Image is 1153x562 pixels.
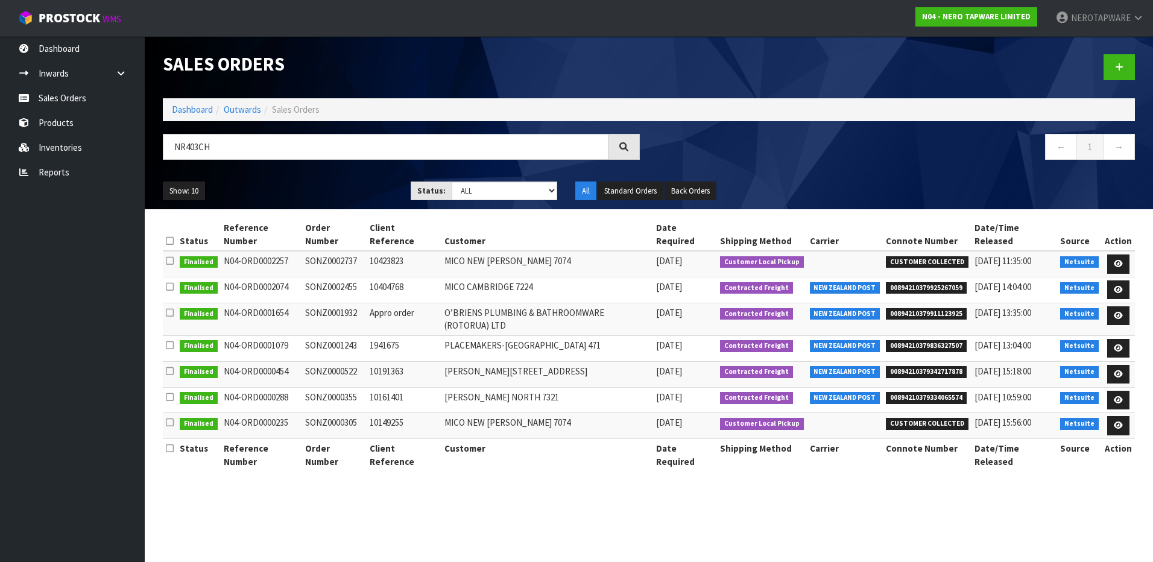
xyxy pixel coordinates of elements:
[441,361,653,387] td: [PERSON_NAME][STREET_ADDRESS]
[656,391,682,403] span: [DATE]
[180,366,218,378] span: Finalised
[656,255,682,267] span: [DATE]
[971,439,1058,471] th: Date/Time Released
[1060,256,1099,268] span: Netsuite
[1057,439,1102,471] th: Source
[417,186,446,196] strong: Status:
[1060,418,1099,430] span: Netsuite
[720,392,793,404] span: Contracted Freight
[1060,366,1099,378] span: Netsuite
[922,11,1031,22] strong: N04 - NERO TAPWARE LIMITED
[441,335,653,361] td: PLACEMAKERS-[GEOGRAPHIC_DATA] 471
[975,339,1031,351] span: [DATE] 13:04:00
[163,134,608,160] input: Search sales orders
[302,413,367,439] td: SONZ0000305
[1102,218,1135,251] th: Action
[971,218,1058,251] th: Date/Time Released
[302,361,367,387] td: SONZ0000522
[717,218,807,251] th: Shipping Method
[441,439,653,471] th: Customer
[653,218,717,251] th: Date Required
[367,218,441,251] th: Client Reference
[367,335,441,361] td: 1941675
[302,335,367,361] td: SONZ0001243
[720,366,793,378] span: Contracted Freight
[658,134,1135,163] nav: Page navigation
[886,308,967,320] span: 00894210379911123925
[221,361,302,387] td: N04-ORD0000454
[441,218,653,251] th: Customer
[886,392,967,404] span: 00894210379334065574
[221,277,302,303] td: N04-ORD0002074
[665,182,716,201] button: Back Orders
[224,104,261,115] a: Outwards
[302,439,367,471] th: Order Number
[441,277,653,303] td: MICO CAMBRIDGE 7224
[441,413,653,439] td: MICO NEW [PERSON_NAME] 7074
[975,281,1031,292] span: [DATE] 14:04:00
[272,104,320,115] span: Sales Orders
[886,256,968,268] span: CUSTOMER COLLECTED
[367,361,441,387] td: 10191363
[367,277,441,303] td: 10404768
[367,439,441,471] th: Client Reference
[975,391,1031,403] span: [DATE] 10:59:00
[221,387,302,413] td: N04-ORD0000288
[441,387,653,413] td: [PERSON_NAME] NORTH 7321
[810,340,880,352] span: NEW ZEALAND POST
[180,256,218,268] span: Finalised
[720,282,793,294] span: Contracted Freight
[180,340,218,352] span: Finalised
[886,366,967,378] span: 00894210379342717878
[39,10,100,26] span: ProStock
[1102,439,1135,471] th: Action
[720,256,804,268] span: Customer Local Pickup
[1060,282,1099,294] span: Netsuite
[1060,392,1099,404] span: Netsuite
[441,303,653,335] td: O’BRIENS PLUMBING & BATHROOMWARE (ROTORUA) LTD
[163,182,205,201] button: Show: 10
[720,308,793,320] span: Contracted Freight
[575,182,596,201] button: All
[1071,12,1131,24] span: NEROTAPWARE
[367,413,441,439] td: 10149255
[1045,134,1077,160] a: ←
[302,251,367,277] td: SONZ0002737
[883,439,971,471] th: Connote Number
[221,218,302,251] th: Reference Number
[807,218,883,251] th: Carrier
[177,439,221,471] th: Status
[302,218,367,251] th: Order Number
[221,335,302,361] td: N04-ORD0001079
[177,218,221,251] th: Status
[18,10,33,25] img: cube-alt.png
[975,307,1031,318] span: [DATE] 13:35:00
[810,392,880,404] span: NEW ZEALAND POST
[653,439,717,471] th: Date Required
[720,418,804,430] span: Customer Local Pickup
[886,340,967,352] span: 00894210379836327507
[807,439,883,471] th: Carrier
[810,282,880,294] span: NEW ZEALAND POST
[180,308,218,320] span: Finalised
[975,255,1031,267] span: [DATE] 11:35:00
[302,303,367,335] td: SONZ0001932
[221,439,302,471] th: Reference Number
[1076,134,1104,160] a: 1
[180,282,218,294] span: Finalised
[883,218,971,251] th: Connote Number
[221,413,302,439] td: N04-ORD0000235
[656,365,682,377] span: [DATE]
[810,308,880,320] span: NEW ZEALAND POST
[103,13,121,25] small: WMS
[717,439,807,471] th: Shipping Method
[1057,218,1102,251] th: Source
[886,418,968,430] span: CUSTOMER COLLECTED
[441,251,653,277] td: MICO NEW [PERSON_NAME] 7074
[172,104,213,115] a: Dashboard
[1060,308,1099,320] span: Netsuite
[302,387,367,413] td: SONZ0000355
[1060,340,1099,352] span: Netsuite
[975,417,1031,428] span: [DATE] 15:56:00
[656,417,682,428] span: [DATE]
